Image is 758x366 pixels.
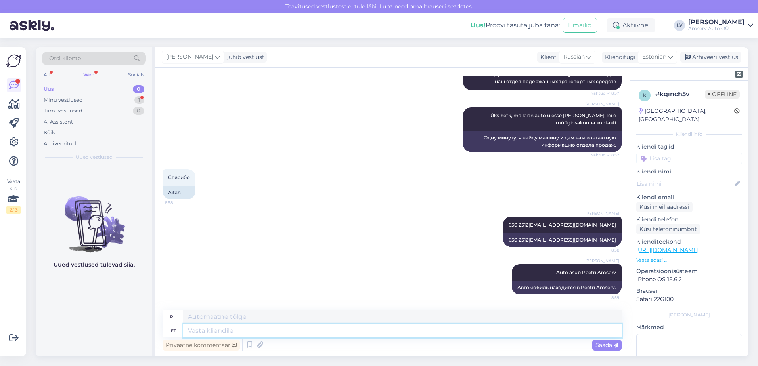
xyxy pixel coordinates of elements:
[171,324,176,337] div: et
[168,174,190,180] span: Спасибо
[636,131,742,138] div: Kliendi info
[170,310,177,324] div: ru
[471,21,560,30] div: Proovi tasuta juba täna:
[44,129,55,137] div: Kõik
[636,311,742,318] div: [PERSON_NAME]
[36,182,152,254] img: No chats
[636,152,742,164] input: Lisa tag
[49,54,81,63] span: Otsi kliente
[528,237,616,243] a: [EMAIL_ADDRESS][DOMAIN_NAME]
[636,215,742,224] p: Kliendi telefon
[590,295,619,301] span: 8:59
[463,131,622,152] div: Одну минуту, я найду машину и дам вам контактную информацию отдела продаж.
[224,53,264,61] div: juhib vestlust
[637,179,733,188] input: Lisa nimi
[165,200,195,206] span: 8:58
[126,70,146,80] div: Socials
[44,85,54,93] div: Uus
[642,53,666,61] span: Estonian
[42,70,51,80] div: All
[636,275,742,284] p: iPhone OS 18.6.2
[680,52,741,63] div: Arhiveeri vestlus
[585,210,619,216] span: [PERSON_NAME]
[636,295,742,303] p: Safari 22G100
[563,53,585,61] span: Russian
[512,281,622,294] div: Автомобиль находится в Peetri Amserv.
[688,25,745,32] div: Amserv Auto OÜ
[133,85,144,93] div: 0
[44,96,83,104] div: Minu vestlused
[6,53,21,69] img: Askly Logo
[636,143,742,151] p: Kliendi tag'id
[503,233,622,247] div: 650 2512
[643,92,647,98] span: k
[509,222,616,228] span: 650 2512
[133,107,144,115] div: 0
[166,53,213,61] span: [PERSON_NAME]
[735,71,743,78] img: zendesk
[636,287,742,295] p: Brauser
[471,21,486,29] b: Uus!
[688,19,745,25] div: [PERSON_NAME]
[636,246,699,254] a: [URL][DOMAIN_NAME]
[563,18,597,33] button: Emailid
[590,90,619,96] span: Nähtud ✓ 8:57
[163,186,195,199] div: Aitäh
[636,257,742,264] p: Vaata edasi ...
[636,193,742,202] p: Kliendi email
[602,53,635,61] div: Klienditugi
[639,107,734,124] div: [GEOGRAPHIC_DATA], [GEOGRAPHIC_DATA]
[490,112,617,126] span: Üks hetk, ma leian auto ülesse [PERSON_NAME] Teile müügiosakonna kontakti
[688,19,753,32] a: [PERSON_NAME]Amserv Auto OÜ
[590,152,619,158] span: Nähtud ✓ 8:57
[655,90,705,99] div: # kqinch5v
[585,101,619,107] span: [PERSON_NAME]
[590,247,619,253] span: 8:58
[528,222,616,228] a: [EMAIL_ADDRESS][DOMAIN_NAME]
[636,168,742,176] p: Kliendi nimi
[44,118,73,126] div: AI Assistent
[636,238,742,246] p: Klienditeekond
[636,202,693,212] div: Küsi meiliaadressi
[537,53,557,61] div: Klient
[636,323,742,332] p: Märkmed
[705,90,740,99] span: Offline
[595,341,618,349] span: Saada
[54,261,135,269] p: Uued vestlused tulevad siia.
[607,18,655,32] div: Aktiivne
[76,154,113,161] span: Uued vestlused
[556,269,616,275] span: Auto asub Peetri Amserv
[134,96,144,104] div: 1
[82,70,96,80] div: Web
[674,20,685,31] div: LV
[163,340,240,351] div: Privaatne kommentaar
[585,258,619,264] span: [PERSON_NAME]
[6,206,21,213] div: 2 / 3
[636,267,742,275] p: Operatsioonisüsteem
[44,107,82,115] div: Tiimi vestlused
[636,224,700,234] div: Küsi telefoninumbrit
[6,178,21,213] div: Vaata siia
[44,140,76,148] div: Arhiveeritud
